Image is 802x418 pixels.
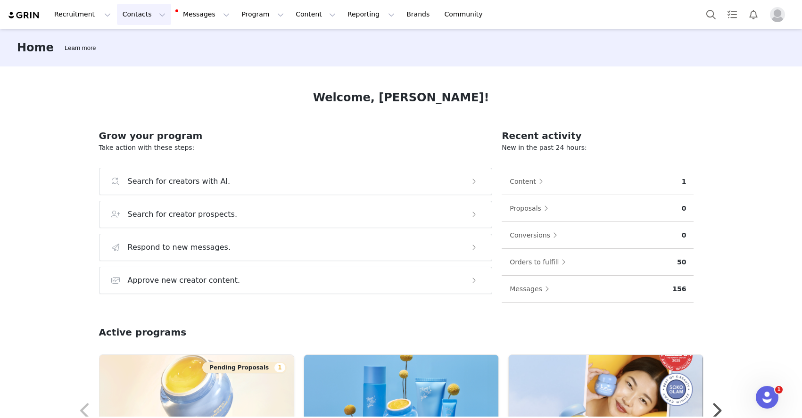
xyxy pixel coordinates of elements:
[290,4,341,25] button: Content
[682,177,686,187] p: 1
[128,176,231,187] h3: Search for creators with AI.
[99,168,493,195] button: Search for creators with AI.
[764,7,794,22] button: Profile
[509,174,548,189] button: Content
[509,281,554,296] button: Messages
[172,4,235,25] button: Messages
[677,257,686,267] p: 50
[682,204,686,213] p: 0
[509,228,562,243] button: Conversions
[743,4,764,25] button: Notifications
[672,284,686,294] p: 156
[502,143,694,153] p: New in the past 24 hours:
[99,143,493,153] p: Take action with these steps:
[99,129,493,143] h2: Grow your program
[99,325,187,339] h2: Active programs
[313,89,489,106] h1: Welcome, [PERSON_NAME]!
[722,4,743,25] a: Tasks
[439,4,493,25] a: Community
[128,209,238,220] h3: Search for creator prospects.
[236,4,289,25] button: Program
[701,4,721,25] button: Search
[770,7,785,22] img: placeholder-profile.jpg
[99,267,493,294] button: Approve new creator content.
[202,362,286,373] button: Pending Proposals1
[8,11,41,20] img: grin logo
[756,386,778,409] iframe: Intercom live chat
[509,201,553,216] button: Proposals
[63,43,98,53] div: Tooltip anchor
[99,234,493,261] button: Respond to new messages.
[17,39,54,56] h3: Home
[775,386,783,393] span: 1
[342,4,400,25] button: Reporting
[128,242,231,253] h3: Respond to new messages.
[682,230,686,240] p: 0
[99,201,493,228] button: Search for creator prospects.
[502,129,694,143] h2: Recent activity
[128,275,240,286] h3: Approve new creator content.
[49,4,116,25] button: Recruitment
[401,4,438,25] a: Brands
[117,4,171,25] button: Contacts
[509,254,570,270] button: Orders to fulfill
